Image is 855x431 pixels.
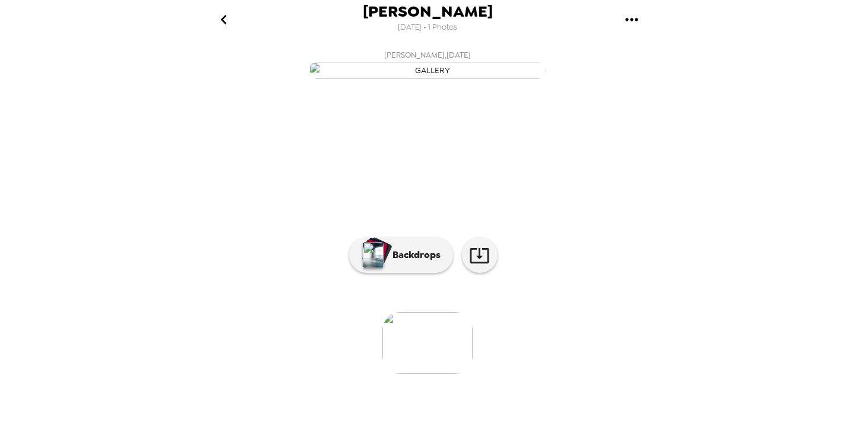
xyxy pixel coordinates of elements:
[309,62,546,79] img: gallery
[384,48,471,62] span: [PERSON_NAME] , [DATE]
[349,237,453,273] button: Backdrops
[387,248,441,262] p: Backdrops
[363,4,493,20] span: [PERSON_NAME]
[398,20,457,36] span: [DATE] • 1 Photos
[190,45,665,83] button: [PERSON_NAME],[DATE]
[382,312,473,374] img: gallery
